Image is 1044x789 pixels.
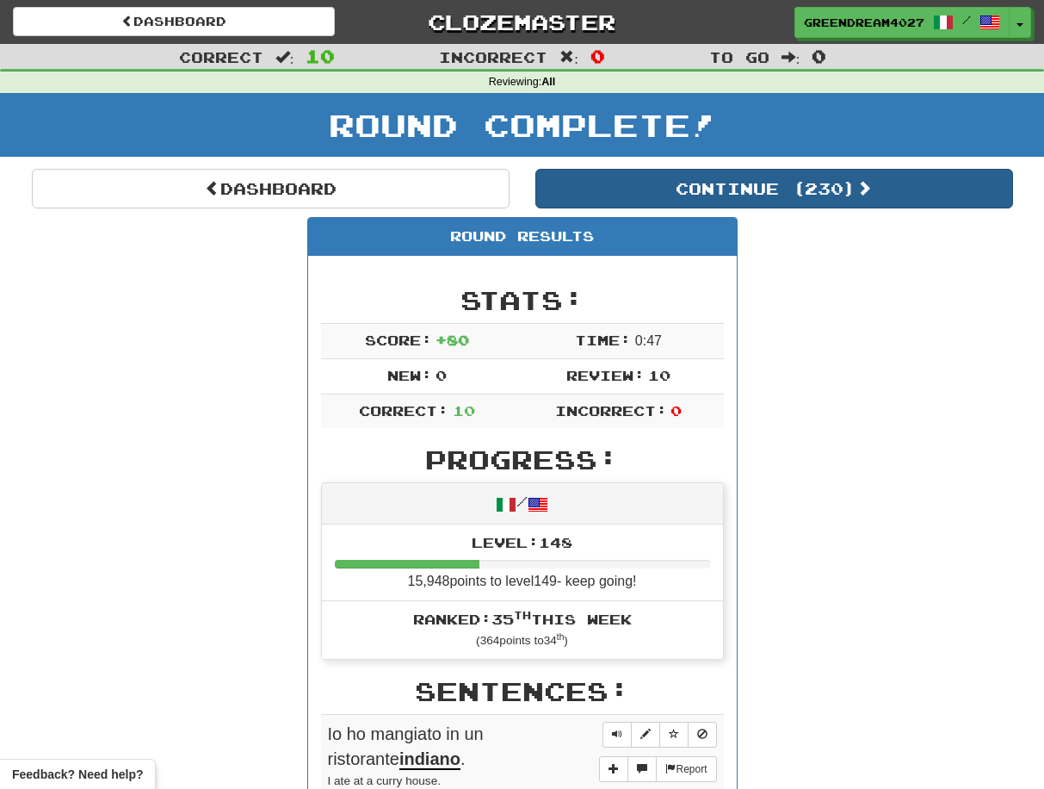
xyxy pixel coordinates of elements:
span: 10 [648,367,670,383]
span: 0 : 47 [635,333,662,348]
span: / [962,14,971,26]
h2: Progress: [321,445,724,474]
small: I ate at a curry house. [328,774,441,787]
span: Correct: [359,402,448,419]
sup: th [514,609,531,621]
button: Add sentence to collection [599,756,628,782]
span: 0 [670,402,682,419]
a: GreenDream4027 / [794,7,1010,38]
a: Dashboard [13,7,335,36]
button: Continue (230) [535,169,1013,208]
span: 0 [590,46,605,66]
u: indiano [399,749,460,770]
span: Review: [566,367,645,383]
span: Io ho mangiato in un ristorante . [328,724,484,770]
span: Score: [365,332,432,348]
sup: th [557,632,565,642]
h2: Stats: [321,286,724,314]
span: GreenDream4027 [804,15,924,30]
div: Round Results [308,218,737,256]
button: Toggle ignore [688,722,717,748]
span: 0 [436,367,447,383]
span: Time: [575,332,631,348]
h1: Round Complete! [6,108,1038,142]
li: 15,948 points to level 149 - keep going! [322,525,723,602]
span: To go [709,48,769,65]
button: Report [656,756,716,782]
span: Correct [179,48,263,65]
span: 0 [812,46,826,66]
button: Edit sentence [631,722,660,748]
span: Level: 148 [472,534,572,550]
span: Ranked: 35 this week [413,611,632,627]
div: Sentence controls [602,722,717,748]
a: Clozemaster [361,7,683,37]
span: Open feedback widget [12,766,143,783]
span: + 80 [436,332,469,348]
span: Incorrect [439,48,547,65]
span: 10 [306,46,335,66]
span: 10 [453,402,475,419]
span: New: [387,367,432,383]
button: Toggle favorite [659,722,689,748]
a: Dashboard [32,169,510,208]
span: : [275,50,294,65]
div: / [322,483,723,524]
button: Play sentence audio [602,722,632,748]
strong: All [541,76,555,88]
small: ( 364 points to 34 ) [476,634,568,647]
h2: Sentences: [321,677,724,705]
span: Incorrect: [555,402,667,419]
div: More sentence controls [599,756,716,782]
span: : [559,50,578,65]
span: : [781,50,800,65]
